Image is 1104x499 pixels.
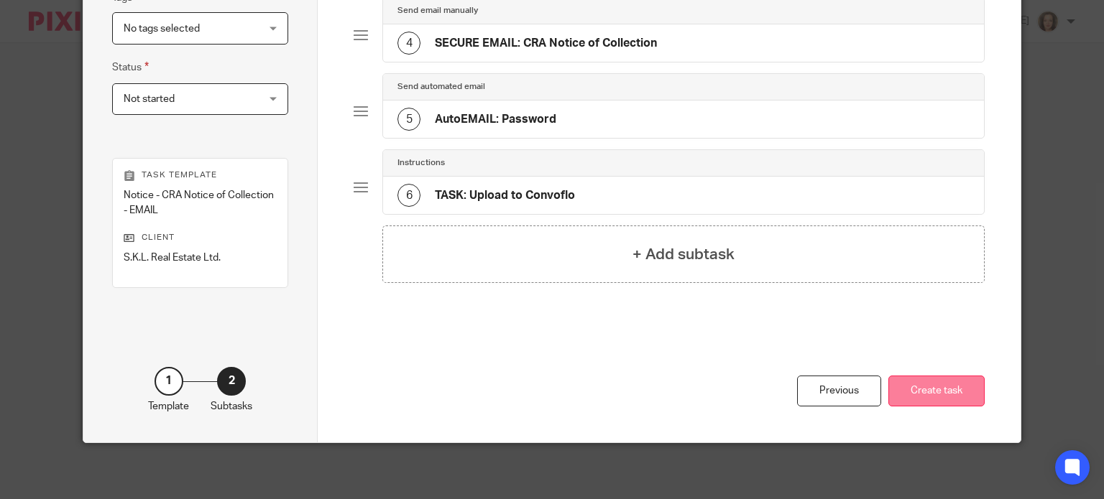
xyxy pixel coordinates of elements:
[124,232,277,243] p: Client
[124,94,175,104] span: Not started
[397,32,420,55] div: 4
[124,251,277,265] p: S.K.L. Real Estate Ltd.
[397,5,478,17] h4: Send email manually
[148,399,189,414] p: Template
[217,367,246,396] div: 2
[797,376,881,406] div: Previous
[124,188,277,218] p: Notice - CRA Notice of Collection - EMAIL
[211,399,252,414] p: Subtasks
[435,188,575,203] h4: TASK: Upload to Convoflo
[397,184,420,207] div: 6
[124,24,200,34] span: No tags selected
[397,108,420,131] div: 5
[435,112,556,127] h4: AutoEMAIL: Password
[155,367,183,396] div: 1
[397,157,445,169] h4: Instructions
[397,81,485,93] h4: Send automated email
[112,59,149,75] label: Status
[888,376,985,406] button: Create task
[124,169,277,181] p: Task template
[632,243,735,266] h4: + Add subtask
[435,36,657,51] h4: SECURE EMAIL: CRA Notice of Collection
